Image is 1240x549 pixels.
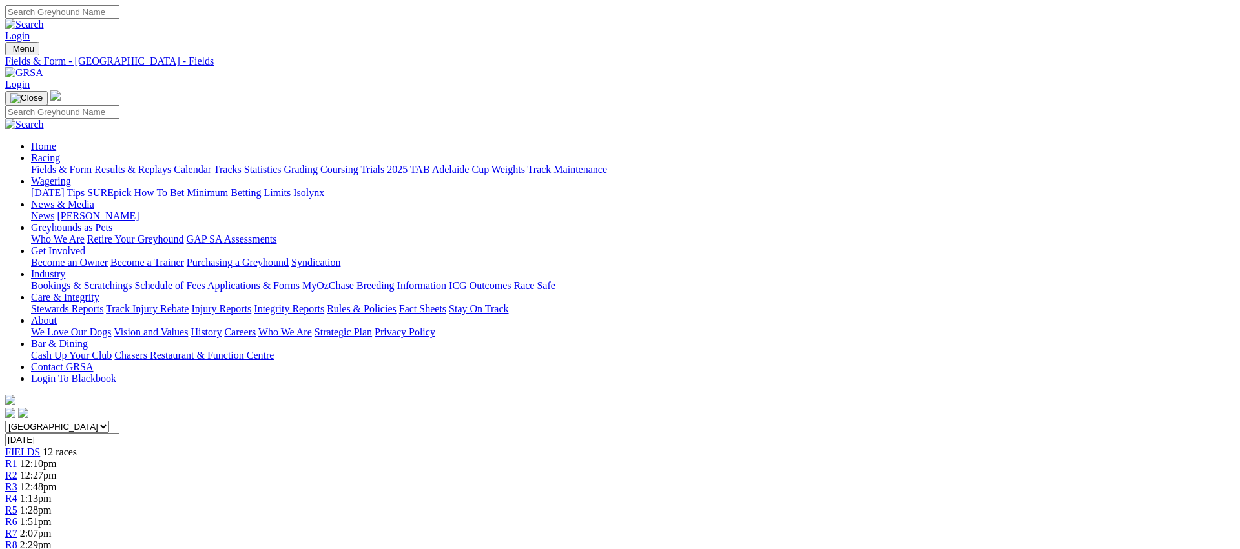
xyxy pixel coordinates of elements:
[31,187,1235,199] div: Wagering
[31,187,85,198] a: [DATE] Tips
[31,268,65,279] a: Industry
[187,257,289,268] a: Purchasing a Greyhound
[5,481,17,492] a: R3
[291,257,340,268] a: Syndication
[31,326,1235,338] div: About
[320,164,358,175] a: Coursing
[302,280,354,291] a: MyOzChase
[31,199,94,210] a: News & Media
[13,44,34,54] span: Menu
[5,408,15,418] img: facebook.svg
[87,187,131,198] a: SUREpick
[356,280,446,291] a: Breeding Information
[191,303,251,314] a: Injury Reports
[174,164,211,175] a: Calendar
[513,280,555,291] a: Race Safe
[5,528,17,539] a: R7
[5,42,39,55] button: Toggle navigation
[31,210,1235,222] div: News & Media
[31,303,1235,315] div: Care & Integrity
[375,326,435,337] a: Privacy Policy
[254,303,324,314] a: Integrity Reports
[5,19,44,30] img: Search
[528,164,607,175] a: Track Maintenance
[327,303,397,314] a: Rules & Policies
[5,504,17,515] a: R5
[31,222,112,233] a: Greyhounds as Pets
[5,470,17,481] span: R2
[31,280,1235,292] div: Industry
[5,55,1235,67] a: Fields & Form - [GEOGRAPHIC_DATA] - Fields
[20,528,52,539] span: 2:07pm
[94,164,171,175] a: Results & Replays
[31,164,92,175] a: Fields & Form
[31,338,88,349] a: Bar & Dining
[20,458,57,469] span: 12:10pm
[31,257,108,268] a: Become an Owner
[31,152,60,163] a: Racing
[57,210,139,221] a: [PERSON_NAME]
[20,504,52,515] span: 1:28pm
[114,326,188,337] a: Vision and Values
[10,93,43,103] img: Close
[31,164,1235,175] div: Racing
[31,350,1235,361] div: Bar & Dining
[106,303,189,314] a: Track Injury Rebate
[20,493,52,504] span: 1:13pm
[18,408,28,418] img: twitter.svg
[449,280,511,291] a: ICG Outcomes
[284,164,318,175] a: Grading
[207,280,300,291] a: Applications & Forms
[191,326,222,337] a: History
[87,234,184,245] a: Retire Your Greyhound
[224,326,256,337] a: Careers
[293,187,324,198] a: Isolynx
[5,79,30,90] a: Login
[31,141,56,152] a: Home
[114,350,274,361] a: Chasers Restaurant & Function Centre
[360,164,384,175] a: Trials
[20,470,57,481] span: 12:27pm
[31,326,111,337] a: We Love Our Dogs
[31,315,57,326] a: About
[31,245,85,256] a: Get Involved
[31,280,132,291] a: Bookings & Scratchings
[258,326,312,337] a: Who We Are
[50,90,61,101] img: logo-grsa-white.png
[187,187,291,198] a: Minimum Betting Limits
[5,433,119,446] input: Select date
[110,257,184,268] a: Become a Trainer
[244,164,282,175] a: Statistics
[31,373,116,384] a: Login To Blackbook
[31,234,85,245] a: Who We Are
[387,164,489,175] a: 2025 TAB Adelaide Cup
[134,187,185,198] a: How To Bet
[5,5,119,19] input: Search
[5,105,119,119] input: Search
[5,67,43,79] img: GRSA
[5,91,48,105] button: Toggle navigation
[5,30,30,41] a: Login
[20,481,57,492] span: 12:48pm
[31,234,1235,245] div: Greyhounds as Pets
[5,493,17,504] a: R4
[5,395,15,405] img: logo-grsa-white.png
[31,361,93,372] a: Contact GRSA
[31,303,103,314] a: Stewards Reports
[5,458,17,469] a: R1
[5,446,40,457] a: FIELDS
[187,234,277,245] a: GAP SA Assessments
[214,164,242,175] a: Tracks
[20,516,52,527] span: 1:51pm
[5,119,44,130] img: Search
[5,516,17,527] a: R6
[31,257,1235,268] div: Get Involved
[134,280,205,291] a: Schedule of Fees
[31,175,71,186] a: Wagering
